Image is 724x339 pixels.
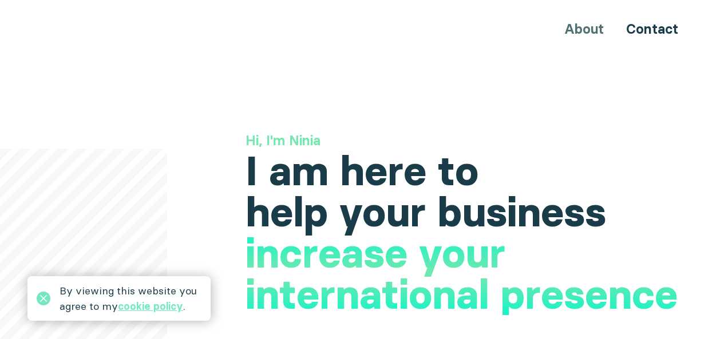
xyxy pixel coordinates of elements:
[626,21,678,37] a: Contact
[60,283,201,314] div: By viewing this website you agree to my .
[118,300,183,313] a: cookie policy
[246,233,697,315] h1: increase your international presence
[246,131,697,150] h3: Hi, I'm Ninia
[246,150,697,233] h1: I am here to help your business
